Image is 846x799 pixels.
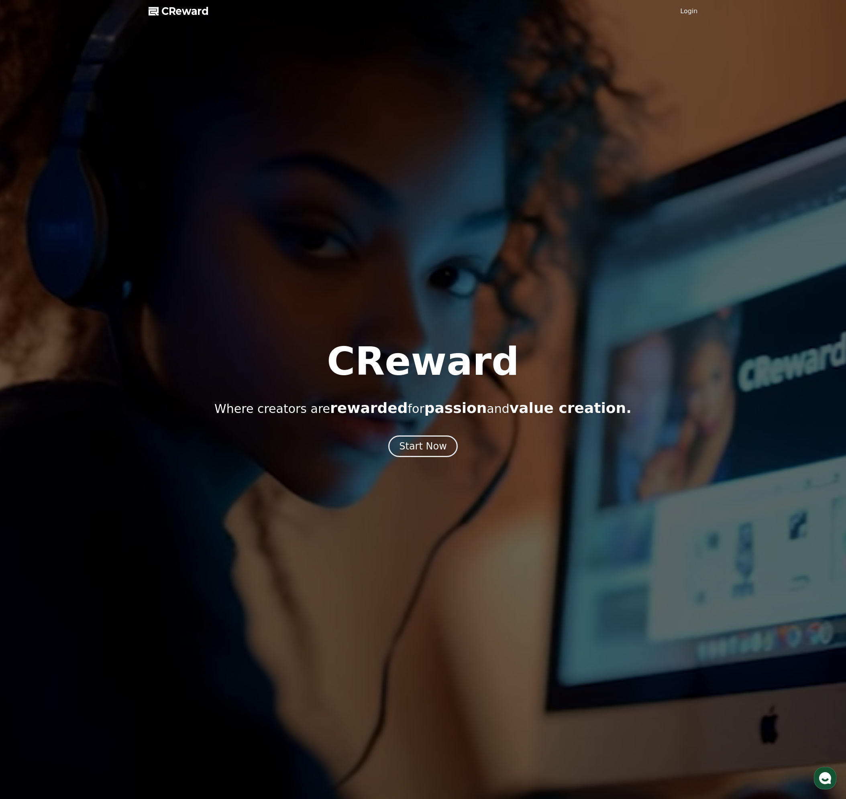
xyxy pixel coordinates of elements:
[53,254,104,274] a: Messages
[104,254,154,274] a: Settings
[214,400,632,416] p: Where creators are for and
[510,400,632,416] span: value creation.
[424,400,487,416] span: passion
[161,5,209,18] span: CReward
[119,266,139,273] span: Settings
[327,342,519,381] h1: CReward
[330,400,408,416] span: rewarded
[149,5,209,18] a: CReward
[680,6,697,16] a: Login
[388,435,458,457] button: Start Now
[2,254,53,274] a: Home
[67,267,90,273] span: Messages
[399,440,447,453] div: Start Now
[388,443,458,451] a: Start Now
[20,266,35,273] span: Home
